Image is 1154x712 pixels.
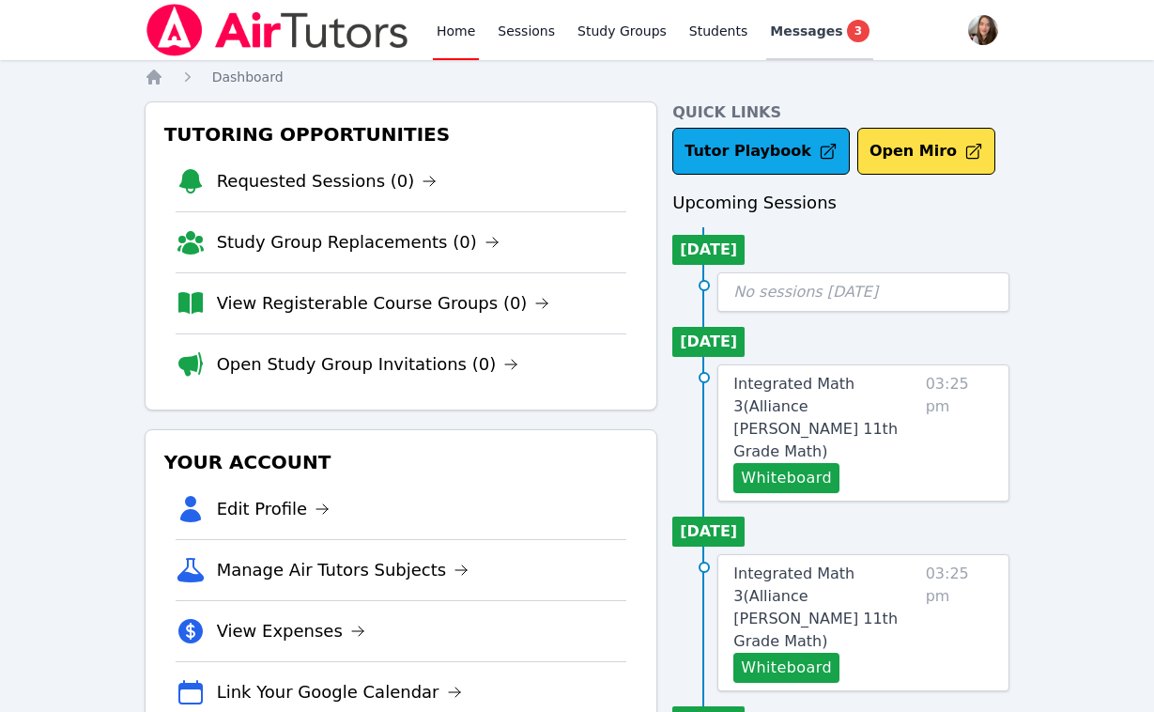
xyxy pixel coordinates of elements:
a: View Expenses [217,618,365,644]
span: 03:25 pm [926,563,994,683]
img: Air Tutors [145,4,410,56]
span: 03:25 pm [926,373,994,493]
a: Integrated Math 3(Alliance [PERSON_NAME] 11th Grade Math) [733,563,917,653]
a: Dashboard [212,68,284,86]
li: [DATE] [672,517,745,547]
span: No sessions [DATE] [733,283,878,301]
a: Link Your Google Calendar [217,679,462,705]
a: Edit Profile [217,496,331,522]
h4: Quick Links [672,101,1009,124]
a: Manage Air Tutors Subjects [217,557,469,583]
a: Open Study Group Invitations (0) [217,351,519,378]
a: View Registerable Course Groups (0) [217,290,550,317]
nav: Breadcrumb [145,68,1010,86]
h3: Your Account [161,445,642,479]
span: Integrated Math 3 ( Alliance [PERSON_NAME] 11th Grade Math ) [733,375,898,460]
button: Whiteboard [733,463,839,493]
li: [DATE] [672,327,745,357]
h3: Upcoming Sessions [672,190,1009,216]
span: Integrated Math 3 ( Alliance [PERSON_NAME] 11th Grade Math ) [733,565,898,650]
span: Dashboard [212,70,284,85]
span: 3 [847,20,869,42]
h3: Tutoring Opportunities [161,117,642,151]
a: Study Group Replacements (0) [217,229,500,255]
span: Messages [770,22,842,40]
a: Requested Sessions (0) [217,168,438,194]
a: Integrated Math 3(Alliance [PERSON_NAME] 11th Grade Math) [733,373,917,463]
li: [DATE] [672,235,745,265]
button: Whiteboard [733,653,839,683]
button: Open Miro [857,128,995,175]
a: Tutor Playbook [672,128,850,175]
